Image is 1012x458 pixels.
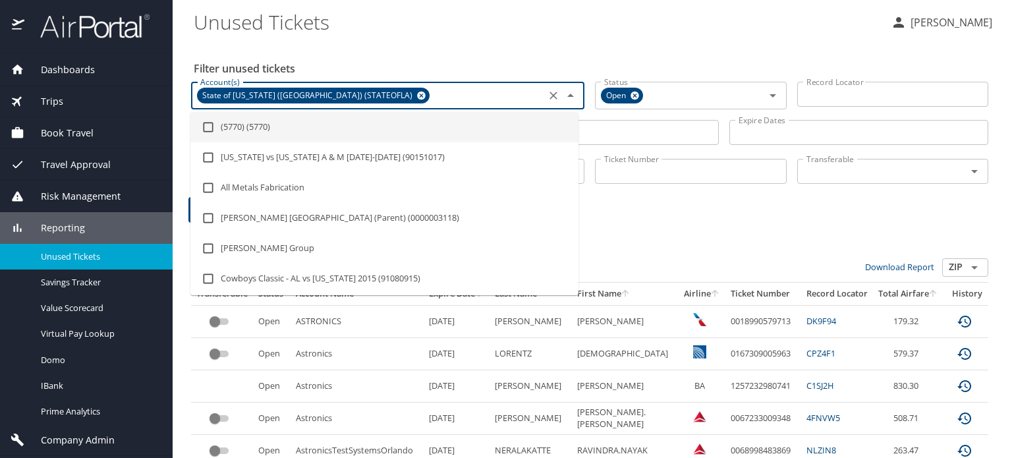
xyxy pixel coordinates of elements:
a: CPZ4F1 [806,347,835,359]
td: 830.30 [873,370,943,403]
span: State of [US_STATE] ([GEOGRAPHIC_DATA]) (STATEOFLA) [197,89,420,103]
img: Delta Airlines [693,410,706,423]
th: Total Airfare [873,283,943,305]
span: Domo [41,354,157,366]
span: Reporting [24,221,85,235]
span: Virtual Pay Lookup [41,328,157,340]
button: sort [929,290,938,299]
span: Trips [24,94,63,109]
th: First Name [572,283,679,305]
td: [PERSON_NAME].[PERSON_NAME] [572,403,679,435]
span: Risk Management [24,189,121,204]
li: [PERSON_NAME] Group [190,233,578,264]
img: icon-airportal.png [12,13,26,39]
h1: Unused Tickets [194,1,880,42]
span: Value Scorecard [41,302,157,314]
h3: 5 Results [191,235,988,258]
a: Download Report [865,261,934,273]
td: Open [253,370,291,403]
td: [PERSON_NAME] [572,370,679,403]
span: Dashboards [24,63,95,77]
td: [DATE] [424,305,490,337]
td: Open [253,403,291,435]
li: All Metals Fabrication [190,173,578,203]
td: ASTRONICS [291,305,424,337]
button: Open [965,162,984,181]
img: Delta Airlines [693,442,706,455]
td: [DEMOGRAPHIC_DATA] [572,338,679,370]
td: Astronics [291,370,424,403]
button: Filter [188,197,232,223]
img: American Airlines [693,313,706,326]
button: Clear [544,86,563,105]
th: Ticket Number [725,283,801,305]
th: Record Locator [801,283,873,305]
td: Astronics [291,338,424,370]
th: Airline [679,283,725,305]
a: DK9F94 [806,315,836,327]
button: Open [764,86,782,105]
li: Cowboys Classic - AL vs [US_STATE] 2015 (91080915) [190,264,578,294]
h2: Filter unused tickets [194,58,991,79]
li: (5770) (5770) [190,112,578,142]
span: Unused Tickets [41,250,157,263]
span: Open [601,89,634,103]
td: 0167309005963 [725,338,801,370]
span: Travel Approval [24,157,111,172]
td: 508.71 [873,403,943,435]
td: Open [253,305,291,337]
th: History [943,283,991,305]
div: State of [US_STATE] ([GEOGRAPHIC_DATA]) (STATEOFLA) [197,88,430,103]
td: [PERSON_NAME] [490,370,572,403]
td: [PERSON_NAME] [490,305,572,337]
span: Savings Tracker [41,276,157,289]
td: LORENTZ [490,338,572,370]
img: airportal-logo.png [26,13,150,39]
td: 0067233009348 [725,403,801,435]
span: Prime Analytics [41,405,157,418]
td: [DATE] [424,338,490,370]
a: 4FNVW5 [806,412,840,424]
span: BA [694,380,705,391]
td: 0018990579713 [725,305,801,337]
button: sort [711,290,720,299]
td: [PERSON_NAME] [572,305,679,337]
td: [PERSON_NAME] [490,403,572,435]
button: Close [561,86,580,105]
li: [US_STATE] vs [US_STATE] A & M [DATE]-[DATE] (90151017) [190,142,578,173]
td: [DATE] [424,403,490,435]
button: [PERSON_NAME] [885,11,998,34]
li: Dining & Events- Constellation Culinary - [PERSON_NAME] - Design Cuisine - U57 [190,294,578,324]
img: United Airlines [693,345,706,358]
p: [PERSON_NAME] [907,14,992,30]
span: Company Admin [24,433,115,447]
button: sort [621,290,631,299]
td: 579.37 [873,338,943,370]
td: Open [253,338,291,370]
td: 1257232980741 [725,370,801,403]
div: Open [601,88,643,103]
td: Astronics [291,403,424,435]
a: NLZIN8 [806,444,836,456]
span: IBank [41,380,157,392]
td: [DATE] [424,370,490,403]
button: Open [965,258,984,277]
span: Book Travel [24,126,94,140]
a: C1SJ2H [806,380,833,391]
li: [PERSON_NAME] [GEOGRAPHIC_DATA] (Parent) (0000003118) [190,203,578,233]
td: 179.32 [873,305,943,337]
